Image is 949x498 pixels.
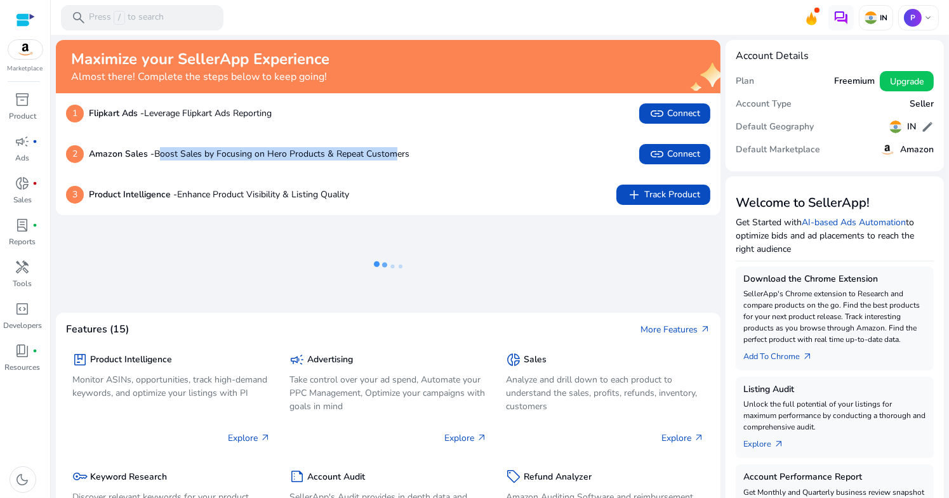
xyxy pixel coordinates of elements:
[694,433,704,443] span: arrow_outward
[743,398,926,433] p: Unlock the full potential of your listings for maximum performance by conducting a thorough and c...
[71,50,329,69] h2: Maximize your SellerApp Experience
[880,142,895,157] img: amazon.svg
[900,145,934,155] h5: Amazon
[89,188,349,201] p: Enhance Product Visibility & Listing Quality
[743,472,926,483] h5: Account Performance Report
[89,107,144,119] b: Flipkart Ads -
[260,433,270,443] span: arrow_outward
[66,186,84,204] p: 3
[877,13,887,23] p: IN
[802,351,813,362] span: arrow_outward
[72,469,88,484] span: key
[289,373,488,413] p: Take control over your ad spend, Automate your PPC Management, Optimize your campaigns with goals...
[743,433,794,450] a: Explorearrow_outward
[445,431,488,445] p: Explore
[90,472,167,483] h5: Keyword Research
[616,185,710,205] button: addTrack Product
[15,176,30,191] span: donut_small
[923,13,933,23] span: keyboard_arrow_down
[639,144,710,164] button: linkConnect
[13,194,32,206] p: Sales
[307,472,365,483] h5: Account Audit
[66,324,129,336] h4: Features (15)
[89,11,164,25] p: Press to search
[865,11,877,24] img: in.svg
[627,187,700,202] span: Track Product
[639,103,710,124] button: linkConnect
[649,147,665,162] span: link
[890,75,924,88] span: Upgrade
[33,139,38,144] span: fiber_manual_record
[524,355,547,365] h5: Sales
[743,274,926,285] h5: Download the Chrome Extension
[66,145,84,163] p: 2
[114,11,125,25] span: /
[15,472,30,487] span: dark_mode
[921,121,934,133] span: edit
[16,152,30,164] p: Ads
[736,216,934,256] p: Get Started with to optimize bids and ad placements to reach the right audience
[880,71,934,91] button: Upgrade
[15,92,30,107] span: inventory_2
[72,352,88,367] span: package
[904,9,922,27] p: P
[89,148,154,160] b: Amazon Sales -
[3,320,42,331] p: Developers
[289,469,305,484] span: summarize
[802,216,906,228] a: AI-based Ads Automation
[910,99,934,110] h5: Seller
[33,181,38,186] span: fiber_manual_record
[72,373,270,400] p: Monitor ASINs, opportunities, track high-demand keywords, and optimize your listings with PI
[15,343,30,358] span: book_4
[834,76,875,87] h5: Freemium
[9,110,36,122] p: Product
[8,64,43,74] p: Marketplace
[524,472,592,483] h5: Refund Analyzer
[889,121,902,133] img: in.svg
[627,187,642,202] span: add
[15,259,30,275] span: handyman
[649,106,700,121] span: Connect
[736,122,814,133] h5: Default Geography
[15,218,30,233] span: lab_profile
[71,71,329,83] h4: Almost there! Complete the steps below to keep going!
[71,10,86,25] span: search
[8,40,43,59] img: amazon.svg
[307,355,353,365] h5: Advertising
[736,99,792,110] h5: Account Type
[736,50,934,62] h4: Account Details
[661,431,704,445] p: Explore
[649,147,700,162] span: Connect
[507,352,522,367] span: donut_small
[907,122,916,133] h5: IN
[774,439,784,449] span: arrow_outward
[66,105,84,122] p: 1
[649,106,665,121] span: link
[5,362,41,373] p: Resources
[507,373,705,413] p: Analyze and drill down to each product to understand the sales, profits, refunds, inventory, cust...
[743,345,823,363] a: Add To Chrome
[736,145,820,155] h5: Default Marketplace
[15,301,30,317] span: code_blocks
[33,348,38,353] span: fiber_manual_record
[228,431,270,445] p: Explore
[507,469,522,484] span: sell
[15,134,30,149] span: campaign
[700,324,710,334] span: arrow_outward
[743,384,926,395] h5: Listing Audit
[90,355,172,365] h5: Product Intelligence
[89,188,177,200] b: Product Intelligence -
[477,433,488,443] span: arrow_outward
[89,107,272,120] p: Leverage Flipkart Ads Reporting
[89,147,409,161] p: Boost Sales by Focusing on Hero Products & Repeat Customers
[289,352,305,367] span: campaign
[33,223,38,228] span: fiber_manual_record
[743,288,926,345] p: SellerApp's Chrome extension to Research and compare products on the go. Find the best products f...
[10,236,36,247] p: Reports
[736,76,754,87] h5: Plan
[640,323,710,336] a: More Featuresarrow_outward
[13,278,32,289] p: Tools
[736,195,934,211] h3: Welcome to SellerApp!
